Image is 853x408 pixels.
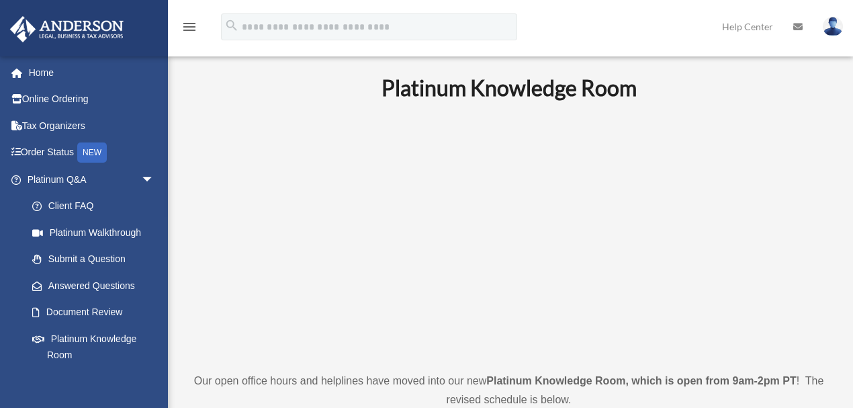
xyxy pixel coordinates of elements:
[9,166,175,193] a: Platinum Q&Aarrow_drop_down
[9,59,175,86] a: Home
[141,166,168,194] span: arrow_drop_down
[19,325,168,368] a: Platinum Knowledge Room
[19,272,175,299] a: Answered Questions
[19,193,175,220] a: Client FAQ
[486,375,796,386] strong: Platinum Knowledge Room, which is open from 9am-2pm PT
[224,18,239,33] i: search
[9,112,175,139] a: Tax Organizers
[823,17,843,36] img: User Pic
[19,299,175,326] a: Document Review
[6,16,128,42] img: Anderson Advisors Platinum Portal
[9,86,175,113] a: Online Ordering
[381,75,637,101] b: Platinum Knowledge Room
[181,19,197,35] i: menu
[19,246,175,273] a: Submit a Question
[308,120,711,347] iframe: 231110_Toby_KnowledgeRoom
[181,24,197,35] a: menu
[19,219,175,246] a: Platinum Walkthrough
[77,142,107,163] div: NEW
[9,139,175,167] a: Order StatusNEW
